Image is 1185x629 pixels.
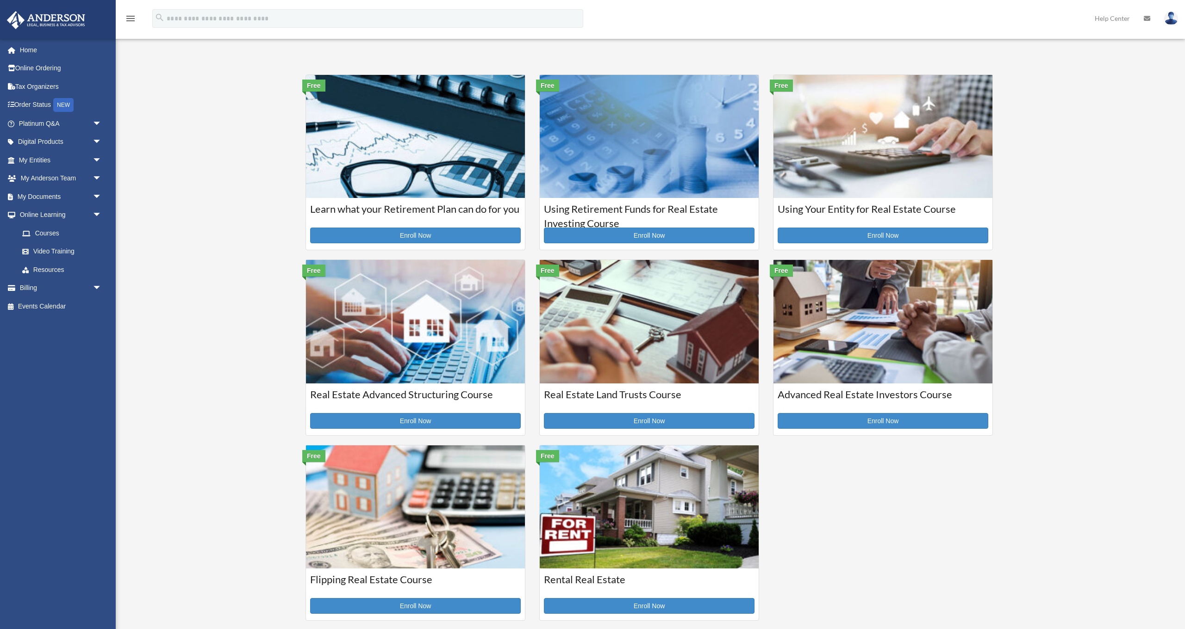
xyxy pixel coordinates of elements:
a: Platinum Q&Aarrow_drop_down [6,114,116,133]
a: My Anderson Teamarrow_drop_down [6,169,116,188]
h3: Learn what your Retirement Plan can do for you [310,202,521,225]
a: Enroll Now [310,598,521,614]
a: Courses [13,224,111,242]
a: Order StatusNEW [6,96,116,115]
a: Online Learningarrow_drop_down [6,206,116,224]
h3: Rental Real Estate [544,573,755,596]
span: arrow_drop_down [93,151,111,170]
div: NEW [53,98,74,112]
h3: Real Estate Land Trusts Course [544,388,755,411]
a: Home [6,41,116,59]
span: arrow_drop_down [93,114,111,133]
a: Digital Productsarrow_drop_down [6,133,116,151]
a: My Entitiesarrow_drop_down [6,151,116,169]
span: arrow_drop_down [93,279,111,298]
a: menu [125,16,136,24]
div: Free [302,265,325,277]
div: Free [536,80,559,92]
a: Events Calendar [6,297,116,315]
a: Enroll Now [544,228,755,243]
span: arrow_drop_down [93,169,111,188]
span: arrow_drop_down [93,206,111,225]
a: Online Ordering [6,59,116,78]
div: Free [302,80,325,92]
i: menu [125,13,136,24]
h3: Real Estate Advanced Structuring Course [310,388,521,411]
a: Enroll Now [544,413,755,429]
a: Enroll Now [310,413,521,429]
a: Enroll Now [778,228,988,243]
a: Tax Organizers [6,77,116,96]
h3: Advanced Real Estate Investors Course [778,388,988,411]
a: Resources [13,260,116,279]
a: Billingarrow_drop_down [6,279,116,297]
span: arrow_drop_down [93,187,111,206]
span: arrow_drop_down [93,133,111,152]
h3: Using Your Entity for Real Estate Course [778,202,988,225]
div: Free [302,450,325,462]
a: My Documentsarrow_drop_down [6,187,116,206]
a: Video Training [13,242,116,261]
img: Anderson Advisors Platinum Portal [4,11,88,29]
i: search [155,12,165,23]
img: User Pic [1164,12,1178,25]
div: Free [536,450,559,462]
div: Free [536,265,559,277]
div: Free [770,80,793,92]
h3: Using Retirement Funds for Real Estate Investing Course [544,202,755,225]
h3: Flipping Real Estate Course [310,573,521,596]
a: Enroll Now [778,413,988,429]
div: Free [770,265,793,277]
a: Enroll Now [544,598,755,614]
a: Enroll Now [310,228,521,243]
